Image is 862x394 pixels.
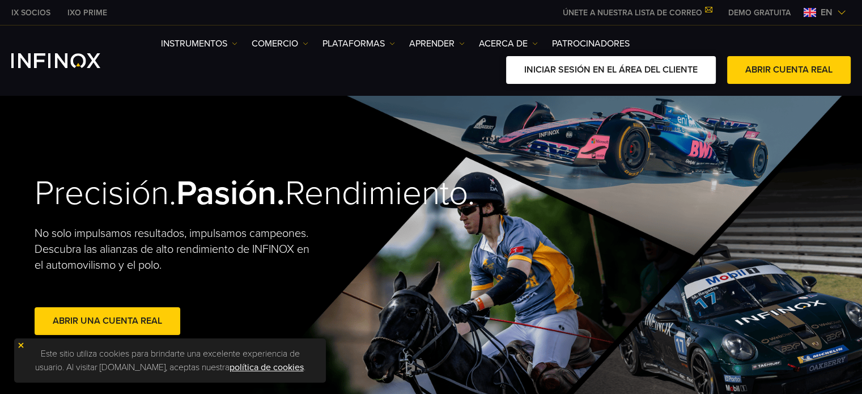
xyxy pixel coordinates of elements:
[745,64,833,75] font: ABRIR CUENTA REAL
[552,37,630,50] a: PATROCINADORES
[821,7,833,18] font: en
[176,173,285,214] font: Pasión.
[563,8,702,18] font: ÚNETE A NUESTRA LISTA DE CORREO
[35,348,300,373] font: Este sitio utiliza cookies para brindarte una excelente experiencia de usuario. Al visitar [DOMAI...
[35,307,180,335] a: Abrir una cuenta real
[322,38,385,49] font: PLATAFORMAS
[35,173,176,214] font: Precisión.
[230,362,304,373] a: política de cookies
[11,8,50,18] font: IX SOCIOS
[727,56,851,84] a: ABRIR CUENTA REAL
[3,7,59,19] a: INFINOX
[728,8,791,18] font: DEMO GRATUITA
[17,341,25,349] img: icono de cierre amarillo
[53,315,162,327] font: Abrir una cuenta real
[322,37,395,50] a: PLATAFORMAS
[552,38,630,49] font: PATROCINADORES
[409,38,455,49] font: Aprender
[554,8,720,18] a: ÚNETE A NUESTRA LISTA DE CORREO
[304,362,305,373] font: .
[506,56,716,84] a: INICIAR SESIÓN EN EL ÁREA DEL CLIENTE
[252,37,308,50] a: COMERCIO
[59,7,116,19] a: INFINOX
[67,8,107,18] font: IXO PRIME
[35,227,309,272] font: No solo impulsamos resultados, impulsamos campeones. Descubra las alianzas de alto rendimiento de...
[161,37,237,50] a: Instrumentos
[524,64,698,75] font: INICIAR SESIÓN EN EL ÁREA DEL CLIENTE
[252,38,298,49] font: COMERCIO
[11,53,127,68] a: Logotipo de INFINOX
[479,37,538,50] a: ACERCA DE
[720,7,799,19] a: MENÚ INFINOX
[479,38,528,49] font: ACERCA DE
[409,37,465,50] a: Aprender
[285,173,475,214] font: Rendimiento.
[161,38,227,49] font: Instrumentos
